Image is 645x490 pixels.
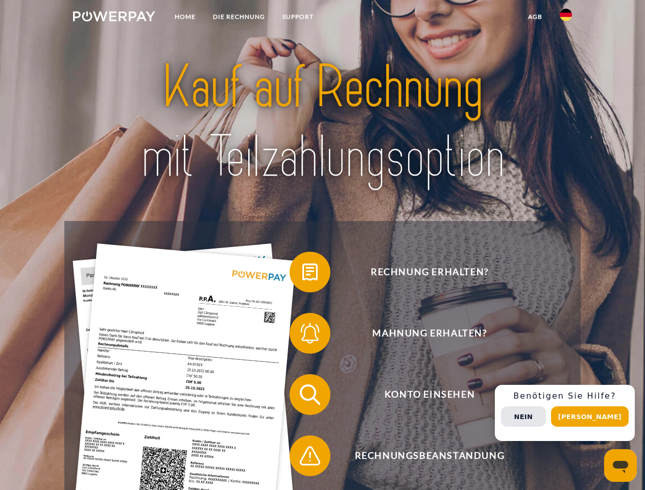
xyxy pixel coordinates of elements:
button: Mahnung erhalten? [290,313,555,354]
span: Rechnung erhalten? [304,252,555,292]
div: Schnellhilfe [495,385,635,441]
a: Home [166,8,204,26]
img: title-powerpay_de.svg [98,49,547,195]
a: DIE RECHNUNG [204,8,274,26]
img: qb_warning.svg [297,443,323,469]
a: SUPPORT [274,8,322,26]
button: Konto einsehen [290,374,555,415]
span: Konto einsehen [304,374,555,415]
iframe: Schaltfläche zum Öffnen des Messaging-Fensters [604,449,637,482]
img: qb_bell.svg [297,321,323,346]
button: [PERSON_NAME] [551,406,629,427]
button: Rechnungsbeanstandung [290,435,555,476]
span: Rechnungsbeanstandung [304,435,555,476]
button: Nein [501,406,546,427]
button: Rechnung erhalten? [290,252,555,292]
img: de [560,9,572,21]
img: qb_bill.svg [297,259,323,285]
img: qb_search.svg [297,382,323,407]
a: agb [519,8,551,26]
h3: Benötigen Sie Hilfe? [501,391,629,401]
img: logo-powerpay-white.svg [73,11,155,21]
span: Mahnung erhalten? [304,313,555,354]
